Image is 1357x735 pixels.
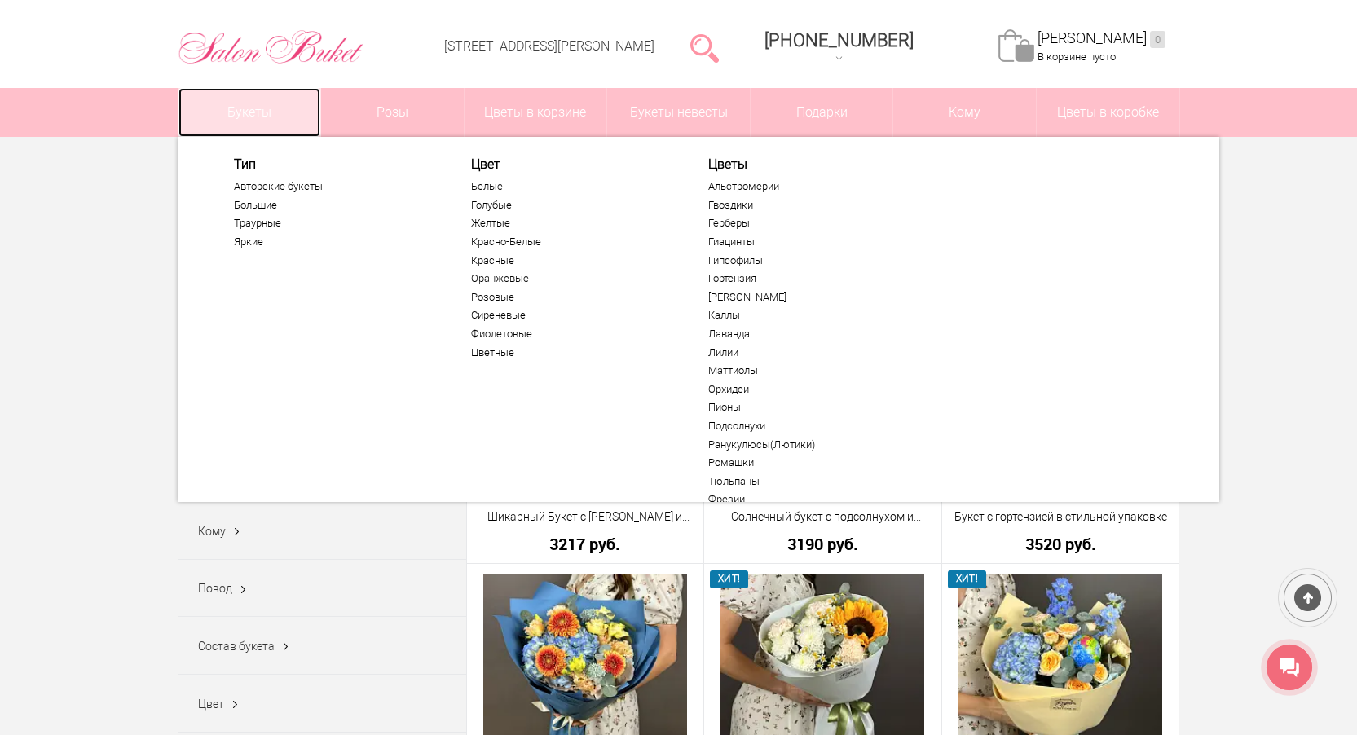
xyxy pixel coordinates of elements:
ins: 0 [1150,31,1165,48]
a: Букеты невесты [607,88,750,137]
span: Цвет [471,156,672,172]
a: Розовые [471,291,672,304]
a: Гиацинты [708,235,909,249]
a: Голубые [471,199,672,212]
a: Белые [471,180,672,193]
a: Гортензия [708,272,909,285]
a: [STREET_ADDRESS][PERSON_NAME] [444,38,654,54]
a: 3217 руб. [478,535,694,552]
a: Большие [234,199,434,212]
span: Кому [893,88,1036,137]
a: Каллы [708,309,909,322]
a: Фиолетовые [471,328,672,341]
a: Красно-Белые [471,235,672,249]
a: Букет с гортензией в стильной упаковке [953,508,1169,526]
a: Лилии [708,346,909,359]
a: Траурные [234,217,434,230]
a: Маттиолы [708,364,909,377]
a: Орхидеи [708,383,909,396]
a: Цветные [471,346,672,359]
a: Пионы [708,401,909,414]
a: Лаванда [708,328,909,341]
span: Кому [198,525,226,538]
a: Ромашки [708,456,909,469]
a: Альстромерии [708,180,909,193]
a: Оранжевые [471,272,672,285]
a: Тюльпаны [708,475,909,488]
img: Цветы Нижний Новгород [178,26,364,68]
a: Цветы [708,156,909,172]
a: Желтые [471,217,672,230]
a: Ранукулюсы(Лютики) [708,438,909,451]
a: [PERSON_NAME] [1038,29,1165,48]
a: Красные [471,254,672,267]
span: Тип [234,156,434,172]
span: Повод [198,582,232,595]
span: ХИТ! [948,570,986,588]
a: Букеты [178,88,321,137]
a: Подарки [751,88,893,137]
span: Состав букета [198,640,275,653]
a: 3520 руб. [953,535,1169,552]
a: Розы [321,88,464,137]
a: 3190 руб. [715,535,931,552]
a: Сиреневые [471,309,672,322]
a: Фрезии [708,493,909,506]
span: В корзине пусто [1038,51,1116,63]
a: Шикарный Букет с [PERSON_NAME] и [PERSON_NAME] [478,508,694,526]
span: Цвет [198,698,224,711]
a: Авторские букеты [234,180,434,193]
a: [PHONE_NUMBER] [755,24,923,71]
span: ХИТ! [710,570,748,588]
a: Яркие [234,235,434,249]
a: Подсолнухи [708,420,909,433]
a: Солнечный букет с подсолнухом и диантусами [715,508,931,526]
span: [PHONE_NUMBER] [764,30,914,51]
a: Цветы в корзине [465,88,607,137]
a: [PERSON_NAME] [708,291,909,304]
a: Цветы в коробке [1037,88,1179,137]
a: Гвоздики [708,199,909,212]
a: Гипсофилы [708,254,909,267]
a: Герберы [708,217,909,230]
